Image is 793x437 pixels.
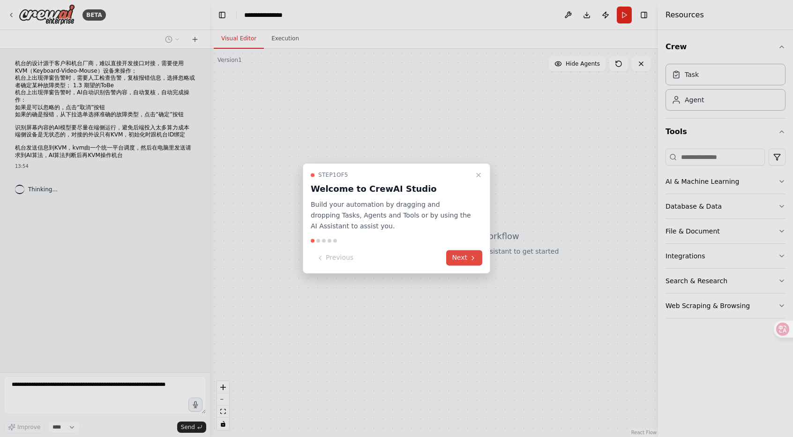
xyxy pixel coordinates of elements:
[216,8,229,22] button: Hide left sidebar
[446,250,482,266] button: Next
[311,250,359,266] button: Previous
[473,169,484,181] button: Close walkthrough
[318,171,348,179] span: Step 1 of 5
[311,182,471,196] h3: Welcome to CrewAI Studio
[311,199,471,231] p: Build your automation by dragging and dropping Tasks, Agents and Tools or by using the AI Assista...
